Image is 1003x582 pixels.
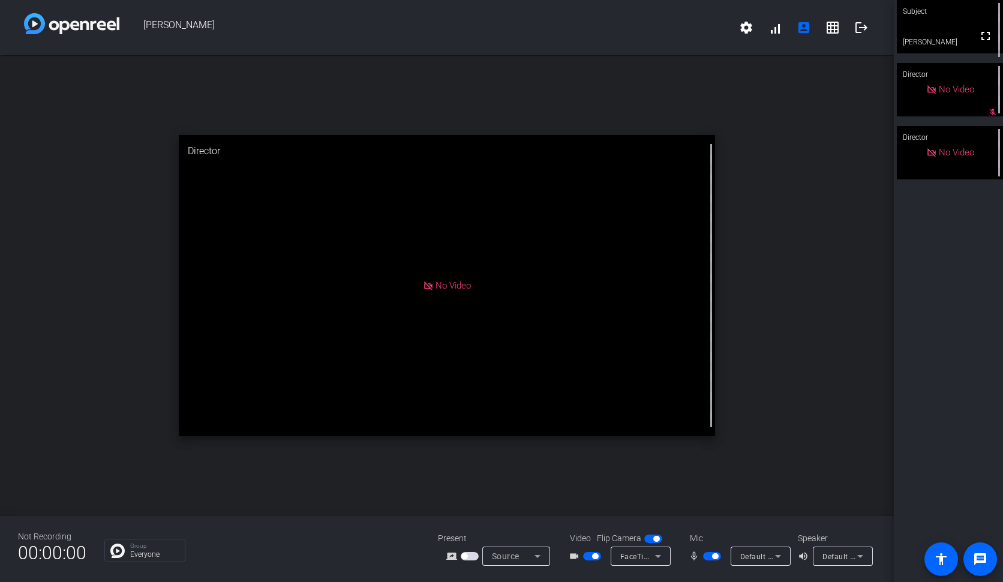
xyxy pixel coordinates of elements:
[939,84,974,95] span: No Video
[978,29,993,43] mat-icon: fullscreen
[130,551,179,558] p: Everyone
[570,532,591,545] span: Video
[689,549,703,563] mat-icon: mic_none
[761,13,789,42] button: signal_cellular_alt
[436,280,471,291] span: No Video
[492,551,519,561] span: Source
[119,13,732,42] span: [PERSON_NAME]
[678,532,798,545] div: Mic
[822,551,967,561] span: Default - MacBook Pro Speakers (Built-in)
[934,552,948,566] mat-icon: accessibility
[897,126,1003,149] div: Director
[438,532,558,545] div: Present
[18,538,86,568] span: 00:00:00
[939,147,974,158] span: No Video
[798,549,812,563] mat-icon: volume_up
[18,530,86,543] div: Not Recording
[179,135,715,167] div: Director
[110,544,125,558] img: Chat Icon
[739,20,753,35] mat-icon: settings
[130,543,179,549] p: Group
[620,551,743,561] span: FaceTime HD Camera (3A71:F4B5)
[569,549,583,563] mat-icon: videocam_outline
[446,549,461,563] mat-icon: screen_share_outline
[797,20,811,35] mat-icon: account_box
[825,20,840,35] mat-icon: grid_on
[897,63,1003,86] div: Director
[24,13,119,34] img: white-gradient.svg
[973,552,987,566] mat-icon: message
[854,20,869,35] mat-icon: logout
[597,532,641,545] span: Flip Camera
[740,551,894,561] span: Default - MacBook Pro Microphone (Built-in)
[798,532,870,545] div: Speaker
